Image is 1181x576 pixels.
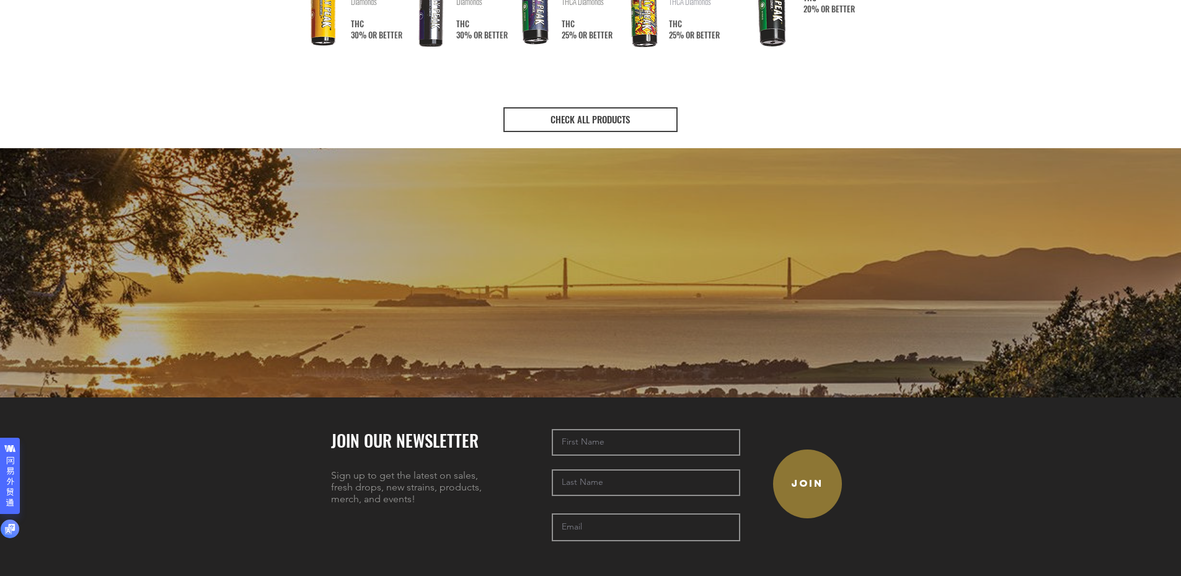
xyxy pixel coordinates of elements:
span: JOIN [791,477,823,490]
button: JOIN [773,450,842,518]
span: Sign up to get the latest on sales, fresh drops, new strains, products, merch, and events! [331,469,482,505]
a: CHECK ALL PRODUCTS [503,107,678,132]
input: Email [552,513,740,541]
span: THC 30% OR BETTER [456,17,508,41]
span: THC 25% OR BETTER [669,17,720,41]
span: CHECK ALL PRODUCTS [551,113,630,126]
input: Last Name [552,469,740,496]
input: First Name [552,429,740,456]
span: THC 30% OR BETTER [351,17,402,41]
span: THC 25% OR BETTER [562,17,613,41]
span: JOIN OUR NEWSLETTER [331,428,479,453]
